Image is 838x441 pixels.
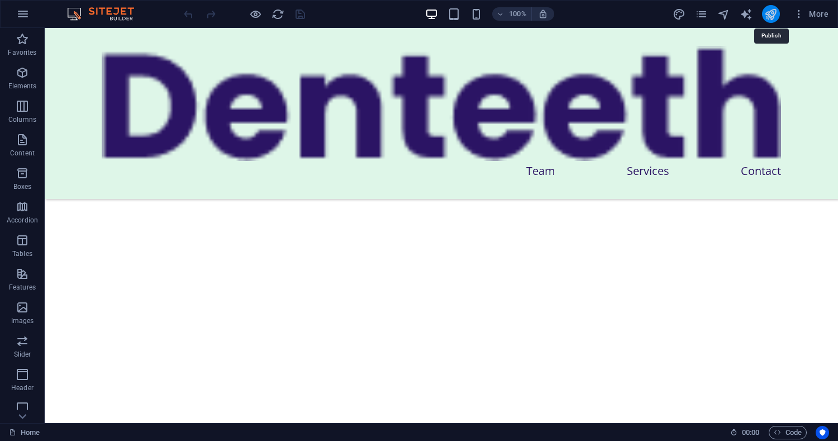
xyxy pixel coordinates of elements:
[11,316,34,325] p: Images
[816,426,829,439] button: Usercentrics
[717,8,730,21] i: Navigator
[13,182,32,191] p: Boxes
[538,9,548,19] i: On resize automatically adjust zoom level to fit chosen device.
[14,350,31,359] p: Slider
[717,7,731,21] button: navigator
[730,426,760,439] h6: Session time
[742,426,759,439] span: 00 00
[8,115,36,124] p: Columns
[8,48,36,57] p: Favorites
[272,8,284,21] i: Reload page
[12,249,32,258] p: Tables
[695,8,708,21] i: Pages (Ctrl+Alt+S)
[673,8,685,21] i: Design (Ctrl+Alt+Y)
[249,7,262,21] button: Click here to leave preview mode and continue editing
[10,149,35,158] p: Content
[9,283,36,292] p: Features
[11,383,34,392] p: Header
[509,7,527,21] h6: 100%
[789,5,833,23] button: More
[740,8,753,21] i: AI Writer
[769,426,807,439] button: Code
[9,426,40,439] a: Click to cancel selection. Double-click to open Pages
[64,7,148,21] img: Editor Logo
[7,216,38,225] p: Accordion
[492,7,532,21] button: 100%
[793,8,829,20] span: More
[695,7,708,21] button: pages
[271,7,284,21] button: reload
[750,428,751,437] span: :
[8,82,37,91] p: Elements
[673,7,686,21] button: design
[740,7,753,21] button: text_generator
[762,5,780,23] button: publish
[774,426,802,439] span: Code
